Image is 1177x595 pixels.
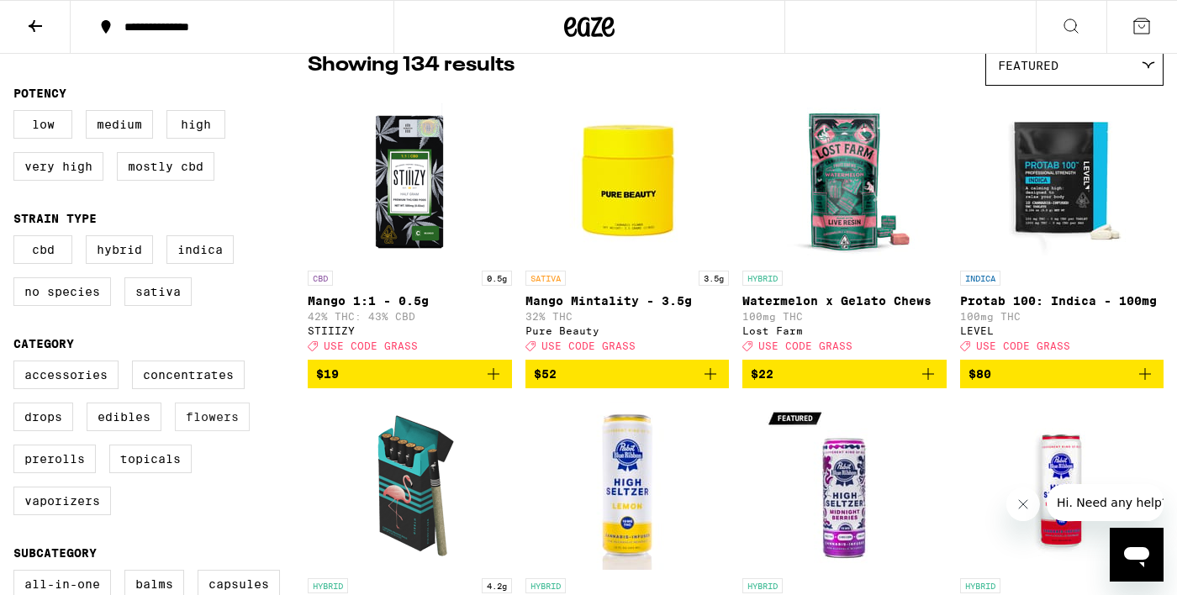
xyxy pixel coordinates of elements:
[742,360,947,388] button: Add to bag
[87,403,161,431] label: Edibles
[482,578,512,593] p: 4.2g
[132,361,245,389] label: Concentrates
[13,212,97,225] legend: Strain Type
[308,94,512,360] a: Open page for Mango 1:1 - 0.5g from STIIIZY
[109,445,192,473] label: Topicals
[13,152,103,181] label: Very High
[308,311,512,322] p: 42% THC: 43% CBD
[751,367,773,381] span: $22
[742,578,783,593] p: HYBRID
[960,311,1164,322] p: 100mg THC
[13,87,66,100] legend: Potency
[760,94,928,262] img: Lost Farm - Watermelon x Gelato Chews
[960,360,1164,388] button: Add to bag
[742,271,783,286] p: HYBRID
[960,325,1164,336] div: LEVEL
[960,271,1000,286] p: INDICA
[308,271,333,286] p: CBD
[525,94,730,360] a: Open page for Mango Mintality - 3.5g from Pure Beauty
[308,325,512,336] div: STIIIZY
[86,110,153,139] label: Medium
[482,271,512,286] p: 0.5g
[742,325,947,336] div: Lost Farm
[13,337,74,350] legend: Category
[13,277,111,306] label: No Species
[175,403,250,431] label: Flowers
[166,110,225,139] label: High
[525,271,566,286] p: SATIVA
[13,403,73,431] label: Drops
[308,578,348,593] p: HYBRID
[124,277,192,306] label: Sativa
[308,294,512,308] p: Mango 1:1 - 0.5g
[960,94,1164,360] a: Open page for Protab 100: Indica - 100mg from LEVEL
[742,311,947,322] p: 100mg THC
[978,402,1146,570] img: Pabst Labs - Strawberry Kiwi High Seltzer
[325,402,493,570] img: Birdies - Ultra Hybrid 5-Pack - 4.20g
[541,340,636,351] span: USE CODE GRASS
[976,340,1070,351] span: USE CODE GRASS
[742,94,947,360] a: Open page for Watermelon x Gelato Chews from Lost Farm
[960,578,1000,593] p: HYBRID
[10,12,121,25] span: Hi. Need any help?
[13,546,97,560] legend: Subcategory
[758,340,852,351] span: USE CODE GRASS
[1006,487,1040,521] iframe: Close message
[525,311,730,322] p: 32% THC
[13,235,72,264] label: CBD
[742,294,947,308] p: Watermelon x Gelato Chews
[13,361,119,389] label: Accessories
[525,294,730,308] p: Mango Mintality - 3.5g
[1110,528,1164,582] iframe: Button to launch messaging window
[760,402,928,570] img: Pabst Labs - Midnight Berries 10:3:2 High Seltzer
[543,402,711,570] img: Pabst Labs - Lemon High Seltzer
[166,235,234,264] label: Indica
[325,94,493,262] img: STIIIZY - Mango 1:1 - 0.5g
[324,340,418,351] span: USE CODE GRASS
[978,94,1146,262] img: LEVEL - Protab 100: Indica - 100mg
[117,152,214,181] label: Mostly CBD
[316,367,339,381] span: $19
[13,110,72,139] label: Low
[1047,484,1164,521] iframe: Message from company
[969,367,991,381] span: $80
[525,578,566,593] p: HYBRID
[86,235,153,264] label: Hybrid
[308,51,515,80] p: Showing 134 results
[699,271,729,286] p: 3.5g
[13,445,96,473] label: Prerolls
[960,294,1164,308] p: Protab 100: Indica - 100mg
[534,367,557,381] span: $52
[525,325,730,336] div: Pure Beauty
[308,360,512,388] button: Add to bag
[543,94,711,262] img: Pure Beauty - Mango Mintality - 3.5g
[998,59,1058,72] span: Featured
[525,360,730,388] button: Add to bag
[13,487,111,515] label: Vaporizers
